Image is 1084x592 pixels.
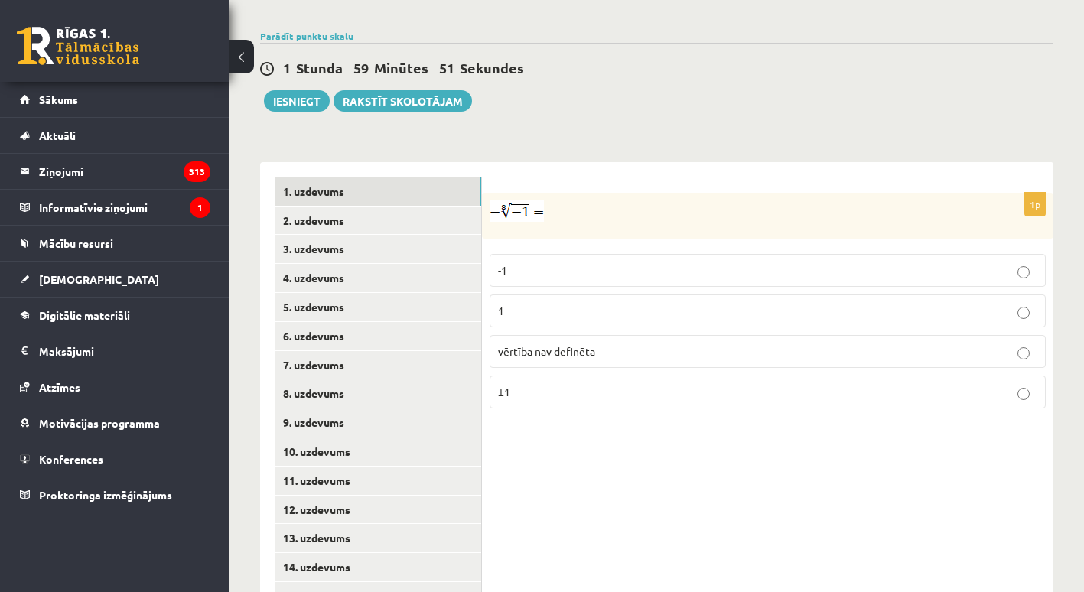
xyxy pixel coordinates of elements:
[1017,388,1030,400] input: ±1
[439,59,454,76] span: 51
[1017,347,1030,359] input: vērtība nav definēta
[1024,192,1046,216] p: 1p
[20,405,210,441] a: Motivācijas programma
[39,488,172,502] span: Proktoringa izmēģinājums
[275,207,481,235] a: 2. uzdevums
[264,90,330,112] button: Iesniegt
[275,351,481,379] a: 7. uzdevums
[39,128,76,142] span: Aktuāli
[498,304,504,317] span: 1
[39,154,210,189] legend: Ziņojumi
[39,380,80,394] span: Atzīmes
[275,496,481,524] a: 12. uzdevums
[184,161,210,182] i: 313
[20,369,210,405] a: Atzīmes
[20,333,210,369] a: Maksājumi
[275,524,481,552] a: 13. uzdevums
[275,379,481,408] a: 8. uzdevums
[283,59,291,76] span: 1
[260,30,353,42] a: Parādīt punktu skalu
[275,235,481,263] a: 3. uzdevums
[498,263,507,277] span: -1
[334,90,472,112] a: Rakstīt skolotājam
[490,200,544,222] img: fGfkD52zrINkrnA+Q6t7BGqPpv5pFggqo7HpS7JXLWaatRVXk5nV86Tgh3gNMIEqN5Yg1dFFouqrgesre9XexEVOYHY5Ja2kR...
[20,190,210,225] a: Informatīvie ziņojumi1
[39,93,78,106] span: Sākums
[190,197,210,218] i: 1
[17,27,139,65] a: Rīgas 1. Tālmācības vidusskola
[498,385,510,398] span: ±1
[275,177,481,206] a: 1. uzdevums
[353,59,369,76] span: 59
[275,437,481,466] a: 10. uzdevums
[275,293,481,321] a: 5. uzdevums
[275,322,481,350] a: 6. uzdevums
[20,298,210,333] a: Digitālie materiāli
[275,553,481,581] a: 14. uzdevums
[296,59,343,76] span: Stunda
[1017,307,1030,319] input: 1
[460,59,524,76] span: Sekundes
[20,226,210,261] a: Mācību resursi
[498,344,595,358] span: vērtība nav definēta
[39,452,103,466] span: Konferences
[39,333,210,369] legend: Maksājumi
[39,236,113,250] span: Mācību resursi
[20,262,210,297] a: [DEMOGRAPHIC_DATA]
[20,477,210,512] a: Proktoringa izmēģinājums
[39,190,210,225] legend: Informatīvie ziņojumi
[20,154,210,189] a: Ziņojumi313
[20,118,210,153] a: Aktuāli
[374,59,428,76] span: Minūtes
[275,264,481,292] a: 4. uzdevums
[20,82,210,117] a: Sākums
[39,416,160,430] span: Motivācijas programma
[275,467,481,495] a: 11. uzdevums
[1017,266,1030,278] input: -1
[39,308,130,322] span: Digitālie materiāli
[39,272,159,286] span: [DEMOGRAPHIC_DATA]
[20,441,210,477] a: Konferences
[275,408,481,437] a: 9. uzdevums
